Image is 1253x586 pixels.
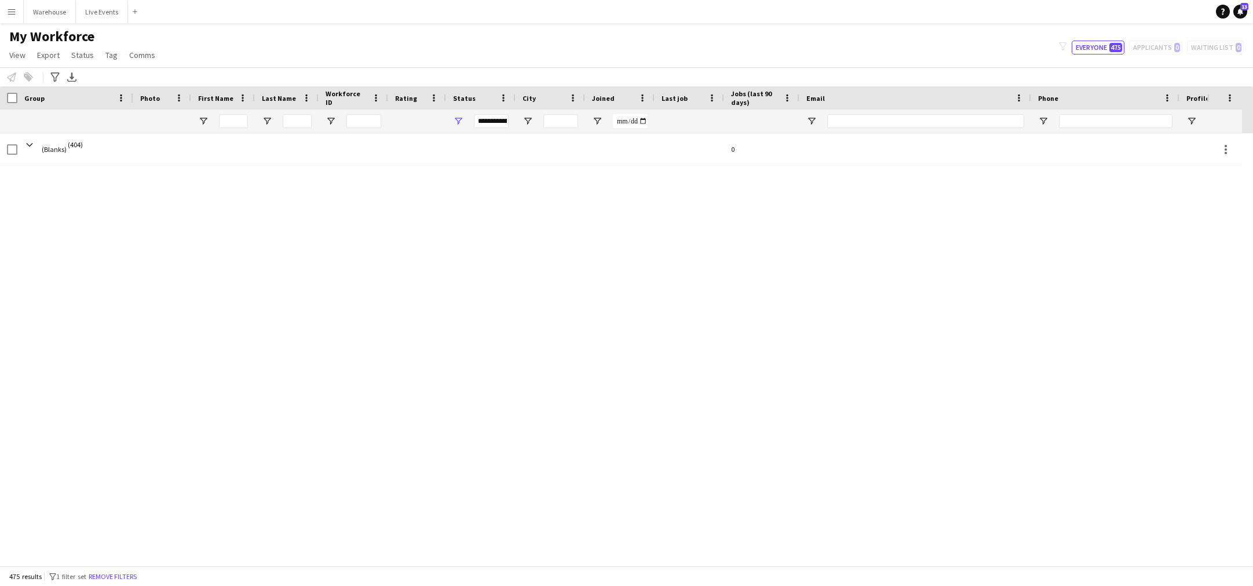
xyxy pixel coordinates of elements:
a: Status [67,48,98,63]
button: Open Filter Menu [592,116,602,126]
input: Joined Filter Input [613,114,648,128]
input: Workforce ID Filter Input [346,114,381,128]
span: My Workforce [9,28,94,45]
span: Group [24,94,45,103]
span: Comms [129,50,155,60]
input: Email Filter Input [827,114,1024,128]
button: Open Filter Menu [1038,116,1049,126]
span: (404) [68,133,83,156]
button: Open Filter Menu [262,116,272,126]
span: 475 [1109,43,1122,52]
span: Status [71,50,94,60]
button: Open Filter Menu [806,116,817,126]
span: Rating [395,94,417,103]
span: Photo [140,94,160,103]
span: Export [37,50,60,60]
span: Phone [1038,94,1058,103]
span: City [523,94,536,103]
a: View [5,48,30,63]
button: Everyone475 [1072,41,1124,54]
a: 13 [1233,5,1247,19]
input: Phone Filter Input [1059,114,1172,128]
button: Open Filter Menu [523,116,533,126]
span: View [9,50,25,60]
a: Tag [101,48,122,63]
span: 1 filter set [56,572,86,581]
input: City Filter Input [543,114,578,128]
input: First Name Filter Input [219,114,248,128]
span: Jobs (last 90 days) [731,89,779,107]
input: Last Name Filter Input [283,114,312,128]
span: (Blanks) [42,133,67,166]
span: 13 [1240,3,1248,10]
app-action-btn: Advanced filters [48,70,62,84]
button: Remove filters [86,570,139,583]
span: Email [806,94,825,103]
span: Workforce ID [326,89,367,107]
span: First Name [198,94,233,103]
button: Warehouse [24,1,76,23]
a: Export [32,48,64,63]
span: Tag [105,50,118,60]
span: Last Name [262,94,296,103]
app-action-btn: Export XLSX [65,70,79,84]
button: Open Filter Menu [326,116,336,126]
a: Comms [125,48,160,63]
button: Open Filter Menu [1186,116,1197,126]
button: Open Filter Menu [453,116,463,126]
span: Last job [662,94,688,103]
button: Open Filter Menu [198,116,209,126]
button: Live Events [76,1,128,23]
span: Status [453,94,476,103]
div: 0 [724,133,799,165]
span: Joined [592,94,615,103]
span: Profile [1186,94,1210,103]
